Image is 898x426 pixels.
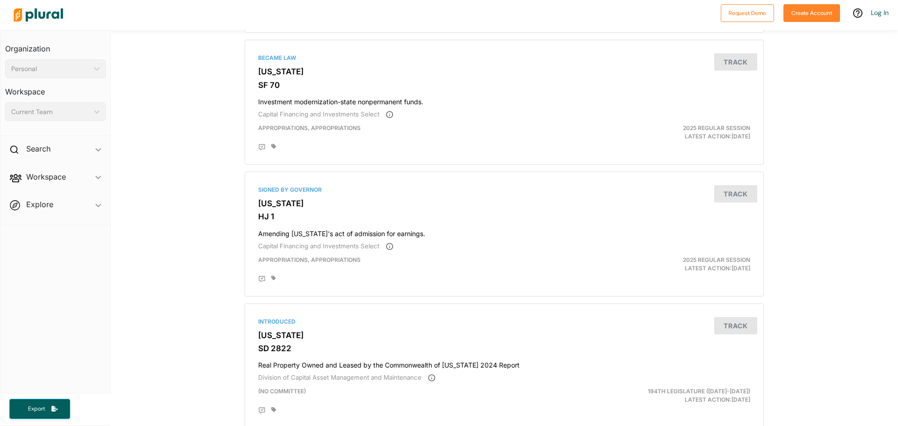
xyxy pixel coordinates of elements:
h4: Investment modernization-state nonpermanent funds. [258,94,750,106]
div: Latest Action: [DATE] [589,124,758,141]
div: Add tags [271,144,276,149]
div: Current Team [11,107,90,117]
button: Track [714,185,757,202]
h3: [US_STATE] [258,67,750,76]
div: Add Position Statement [258,275,266,283]
button: Create Account [783,4,840,22]
h2: Search [26,144,51,154]
h3: SD 2822 [258,344,750,353]
div: Became Law [258,54,750,62]
div: Add tags [271,407,276,412]
div: Latest Action: [DATE] [589,256,758,273]
h4: Amending [US_STATE]'s act of admission for earnings. [258,225,750,238]
div: Latest Action: [DATE] [589,387,758,404]
span: 2025 Regular Session [683,124,750,131]
span: Capital Financing and Investments Select [258,242,379,250]
div: Introduced [258,318,750,326]
div: Add Position Statement [258,144,266,151]
h3: [US_STATE] [258,331,750,340]
div: Personal [11,64,90,74]
span: Capital Financing and Investments Select [258,110,379,118]
h4: Real Property Owned and Leased by the Commonwealth of [US_STATE] 2024 Report [258,357,750,369]
button: Track [714,317,757,334]
h3: Organization [5,35,106,56]
h3: SF 70 [258,80,750,90]
div: (no committee) [251,387,588,404]
span: Appropriations, Appropriations [258,124,361,131]
a: Log In [871,8,889,17]
span: Division of Capital Asset Management and Maintenance [258,374,421,381]
span: Appropriations, Appropriations [258,256,361,263]
span: 194th Legislature ([DATE]-[DATE]) [648,388,750,395]
h3: HJ 1 [258,212,750,221]
button: Export [9,399,70,419]
span: 2025 Regular Session [683,256,750,263]
h3: [US_STATE] [258,199,750,208]
div: Add Position Statement [258,407,266,414]
div: Signed by Governor [258,186,750,194]
div: Add tags [271,275,276,281]
a: Request Demo [721,7,774,17]
h3: Workspace [5,78,106,99]
span: Export [22,405,51,413]
button: Track [714,53,757,71]
a: Create Account [783,7,840,17]
button: Request Demo [721,4,774,22]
